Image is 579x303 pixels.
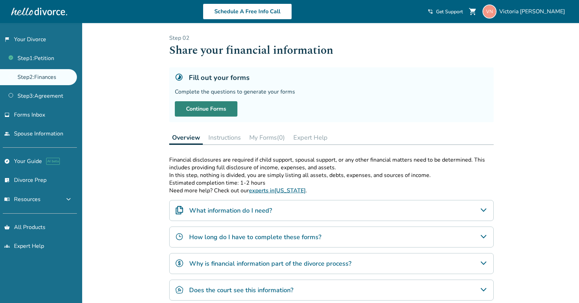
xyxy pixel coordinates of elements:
iframe: Chat Widget [544,269,579,303]
span: Get Support [436,8,463,15]
span: menu_book [4,197,10,202]
button: Expert Help [291,131,330,145]
a: experts in[US_STATE] [249,187,306,194]
span: inbox [4,112,10,118]
img: What information do I need? [175,206,184,214]
div: Why is financial information part of the divorce process? [169,253,494,274]
h4: What information do I need? [189,206,272,215]
button: Overview [169,131,203,145]
button: My Forms(0) [246,131,288,145]
span: shopping_basket [4,224,10,230]
span: groups [4,243,10,249]
span: list_alt_check [4,177,10,183]
h4: Why is financial information part of the divorce process? [189,259,351,268]
button: Instructions [206,131,244,145]
span: Forms Inbox [14,111,45,119]
div: How long do I have to complete these forms? [169,227,494,247]
div: Complete the questions to generate your forms [175,88,488,96]
a: Schedule A Free Info Call [203,3,292,20]
h4: Does the court see this information? [189,286,293,295]
h4: How long do I have to complete these forms? [189,232,321,242]
span: people [4,131,10,136]
span: explore [4,158,10,164]
p: Step 0 2 [169,34,494,42]
img: Does the court see this information? [175,286,184,294]
span: shopping_cart [469,7,477,16]
div: Does the court see this information? [169,280,494,301]
img: Why is financial information part of the divorce process? [175,259,184,267]
p: Financial disclosures are required if child support, spousal support, or any other financial matt... [169,156,494,171]
h5: Fill out your forms [189,73,250,82]
span: phone_in_talk [428,9,433,14]
a: phone_in_talkGet Support [428,8,463,15]
span: AI beta [46,158,60,165]
p: In this step, nothing is divided, you are simply listing all assets, debts, expenses, and sources... [169,171,494,179]
span: Victoria [PERSON_NAME] [499,8,568,15]
span: expand_more [64,195,73,204]
div: What information do I need? [169,200,494,221]
p: Estimated completion time: 1-2 hours [169,179,494,187]
a: Continue Forms [175,101,237,117]
p: Need more help? Check out our . [169,187,494,194]
span: flag_2 [4,37,10,42]
img: How long do I have to complete these forms? [175,232,184,241]
img: victoria.spearman.nunes@gmail.com [482,5,496,19]
h1: Share your financial information [169,42,494,59]
span: Resources [4,195,41,203]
